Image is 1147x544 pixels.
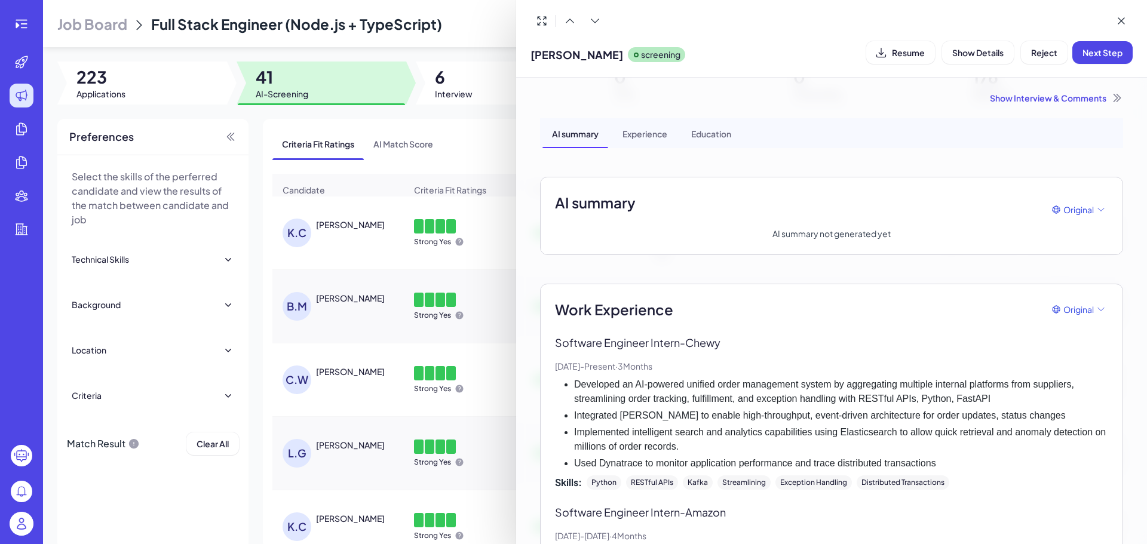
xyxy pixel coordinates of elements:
[1072,41,1133,64] button: Next Step
[1082,47,1123,58] span: Next Step
[574,377,1108,406] li: Developed an AI-powered unified order management system by aggregating multiple internal platform...
[555,504,1108,520] p: Software Engineer Intern - Amazon
[1021,41,1068,64] button: Reject
[1031,47,1057,58] span: Reject
[683,475,713,490] div: Kafka
[892,47,925,58] span: Resume
[555,530,1108,542] p: [DATE] - [DATE] · 4 Months
[613,118,677,148] div: Experience
[857,475,949,490] div: Distributed Transactions
[1063,303,1094,316] span: Original
[717,475,771,490] div: Streamlining
[555,192,636,213] h2: AI summary
[542,118,608,148] div: AI summary
[682,118,741,148] div: Education
[540,92,1123,104] div: Show Interview & Comments
[1063,204,1094,216] span: Original
[942,41,1014,64] button: Show Details
[555,360,1108,373] p: [DATE] - Present · 3 Months
[555,475,582,490] span: Skills:
[530,47,623,63] span: [PERSON_NAME]
[574,408,1108,423] li: Integrated [PERSON_NAME] to enable high-throughput, event-driven architecture for order updates, ...
[555,299,673,320] span: Work Experience
[574,425,1108,454] li: Implemented intelligent search and analytics capabilities using Elasticsearch to allow quick retr...
[641,48,680,61] p: screening
[626,475,678,490] div: RESTful APIs
[574,456,1108,471] li: Used Dynatrace to monitor application performance and trace distributed transactions
[772,228,891,240] p: AI summary not generated yet
[952,47,1004,58] span: Show Details
[775,475,852,490] div: Exception Handling
[555,334,1108,351] p: Software Engineer Intern - Chewy
[866,41,935,64] button: Resume
[587,475,621,490] div: Python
